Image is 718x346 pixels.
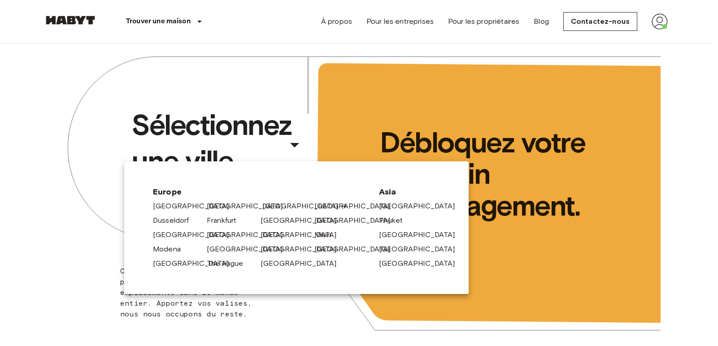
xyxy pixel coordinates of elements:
a: [GEOGRAPHIC_DATA] [261,215,346,226]
a: [GEOGRAPHIC_DATA] [261,244,346,255]
a: [GEOGRAPHIC_DATA] [379,229,464,240]
span: Asia [379,186,440,197]
a: The Hague [207,258,252,269]
a: [GEOGRAPHIC_DATA] [261,258,346,269]
a: Frankfurt [207,215,245,226]
span: Europe [153,186,365,197]
a: [GEOGRAPHIC_DATA] [207,201,292,212]
a: [GEOGRAPHIC_DATA] [379,244,464,255]
a: [GEOGRAPHIC_DATA] [261,229,346,240]
a: Modena [153,244,190,255]
a: [GEOGRAPHIC_DATA] [153,201,238,212]
a: [GEOGRAPHIC_DATA] [379,258,464,269]
a: [GEOGRAPHIC_DATA] [207,229,292,240]
a: [GEOGRAPHIC_DATA] [153,258,238,269]
a: [GEOGRAPHIC_DATA] [314,244,400,255]
a: [GEOGRAPHIC_DATA] [153,229,238,240]
a: [GEOGRAPHIC_DATA] [207,244,292,255]
a: [GEOGRAPHIC_DATA] [314,215,400,226]
a: [GEOGRAPHIC_DATA] [379,201,464,212]
a: Dusseldorf [153,215,198,226]
a: Phuket [379,215,412,226]
a: Milan [314,229,340,240]
a: [GEOGRAPHIC_DATA] [314,201,400,212]
a: [GEOGRAPHIC_DATA] [262,201,348,212]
